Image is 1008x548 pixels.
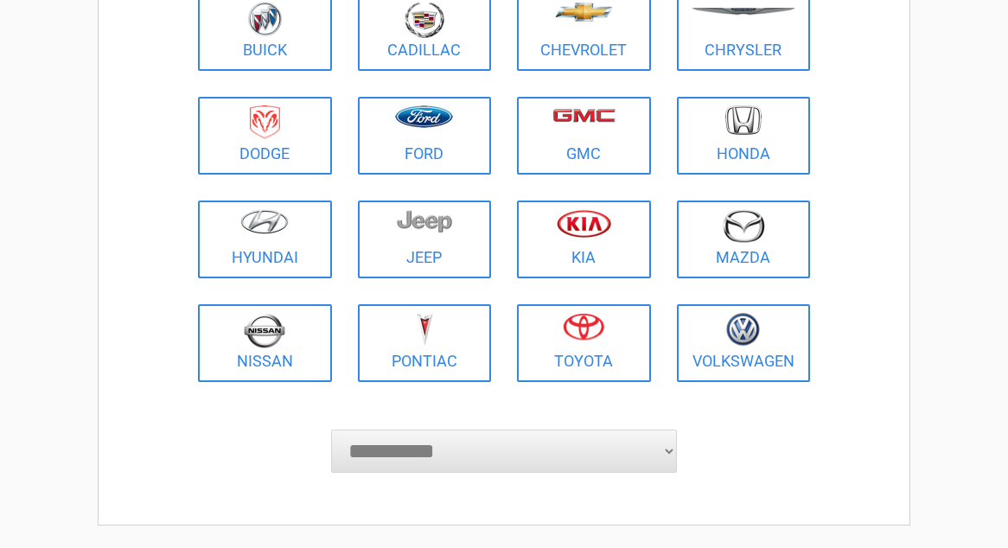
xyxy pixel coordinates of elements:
[555,3,613,22] img: chevrolet
[725,105,762,136] img: honda
[517,201,651,278] a: Kia
[198,97,332,175] a: Dodge
[244,313,285,348] img: nissan
[563,313,604,341] img: toyota
[405,2,444,38] img: cadillac
[358,97,492,175] a: Ford
[722,209,765,243] img: mazda
[397,209,452,233] img: jeep
[726,313,760,347] img: volkswagen
[250,105,280,139] img: dodge
[517,304,651,382] a: Toyota
[416,313,433,346] img: pontiac
[691,8,796,16] img: chrysler
[395,105,453,128] img: ford
[240,209,289,234] img: hyundai
[198,201,332,278] a: Hyundai
[677,97,811,175] a: Honda
[557,209,611,238] img: kia
[677,201,811,278] a: Mazda
[358,304,492,382] a: Pontiac
[248,2,282,36] img: buick
[517,97,651,175] a: GMC
[677,304,811,382] a: Volkswagen
[198,304,332,382] a: Nissan
[552,108,616,123] img: gmc
[358,201,492,278] a: Jeep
